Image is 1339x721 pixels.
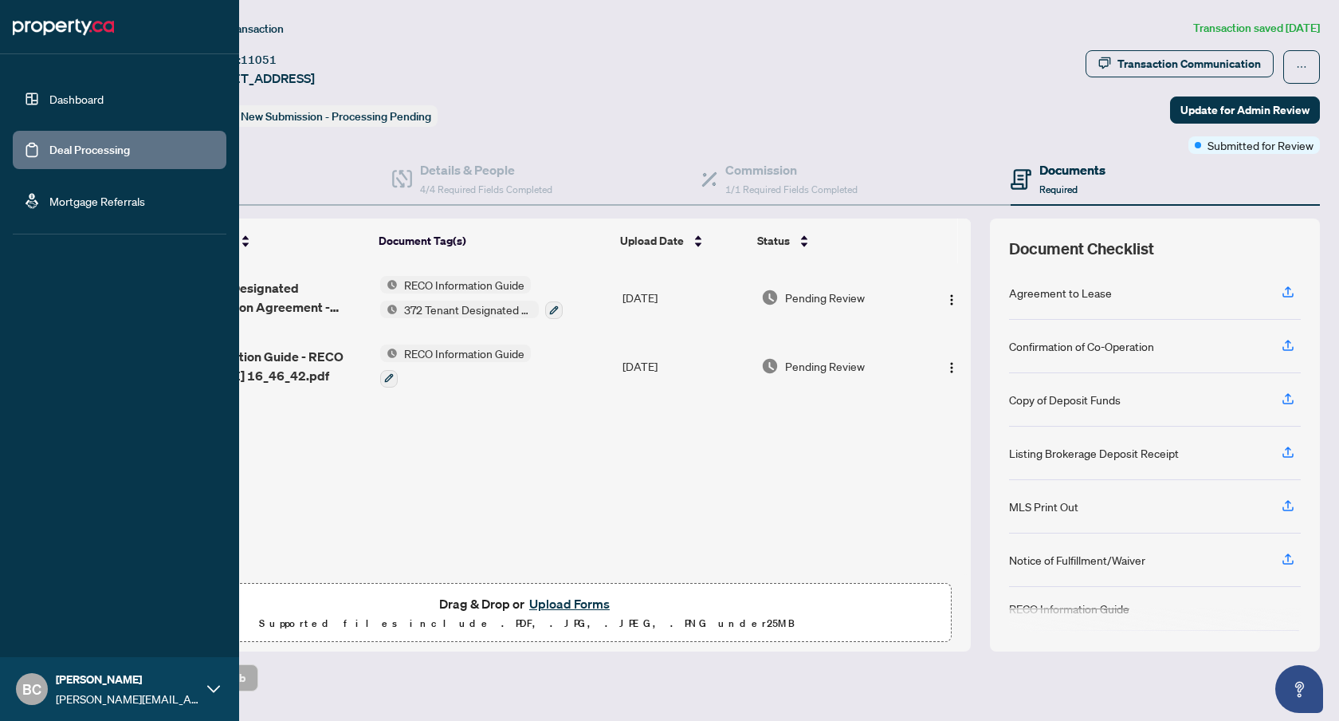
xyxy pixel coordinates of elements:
[1009,498,1078,515] div: MLS Print Out
[751,219,918,263] th: Status
[1117,51,1261,77] div: Transaction Communication
[939,285,964,310] button: Logo
[49,194,145,208] a: Mortgage Referrals
[398,345,531,362] span: RECO Information Guide
[398,276,531,294] span: RECO Information Guide
[945,361,958,374] img: Logo
[620,232,684,250] span: Upload Date
[103,584,951,643] span: Drag & Drop orUpload FormsSupported files include .PDF, .JPG, .JPEG, .PNG under25MB
[1039,160,1105,179] h4: Documents
[1009,284,1112,301] div: Agreement to Lease
[22,678,41,700] span: BC
[372,219,614,263] th: Document Tag(s)
[1039,183,1078,195] span: Required
[761,357,779,375] img: Document Status
[198,22,284,36] span: View Transaction
[1009,391,1121,408] div: Copy of Deposit Funds
[1296,61,1307,73] span: ellipsis
[13,14,114,40] img: logo
[785,289,865,306] span: Pending Review
[939,353,964,379] button: Logo
[1193,19,1320,37] article: Transaction saved [DATE]
[1207,136,1313,154] span: Submitted for Review
[1180,97,1310,123] span: Update for Admin Review
[616,263,755,332] td: [DATE]
[380,301,398,318] img: Status Icon
[1009,238,1154,260] span: Document Checklist
[420,160,552,179] h4: Details & People
[725,183,858,195] span: 1/1 Required Fields Completed
[56,671,199,688] span: [PERSON_NAME]
[725,160,858,179] h4: Commission
[380,345,531,388] button: Status IconRECO Information Guide
[761,289,779,306] img: Document Status
[1086,50,1274,77] button: Transaction Communication
[163,278,367,317] span: 372 Tenant Designated Representation Agreement - PropTx-OREA_[DATE] 16_46_40.pdf
[1275,665,1323,713] button: Open asap
[1009,444,1179,462] div: Listing Brokerage Deposit Receipt
[380,276,398,294] img: Status Icon
[198,69,315,88] span: [STREET_ADDRESS]
[614,219,752,263] th: Upload Date
[198,105,438,127] div: Status:
[420,183,552,195] span: 4/4 Required Fields Completed
[1009,600,1129,617] div: RECO Information Guide
[380,276,563,319] button: Status IconRECO Information GuideStatus Icon372 Tenant Designated Representation Agreement with C...
[241,53,277,67] span: 11051
[945,294,958,306] img: Logo
[1009,551,1145,569] div: Notice of Fulfillment/Waiver
[439,593,615,614] span: Drag & Drop or
[56,690,199,707] span: [PERSON_NAME][EMAIL_ADDRESS][DOMAIN_NAME]
[757,232,790,250] span: Status
[616,332,755,400] td: [DATE]
[241,109,431,124] span: New Submission - Processing Pending
[1170,97,1320,124] button: Update for Admin Review
[155,219,372,263] th: (2) File Name
[49,143,130,157] a: Deal Processing
[112,614,941,633] p: Supported files include .PDF, .JPG, .JPEG, .PNG under 25 MB
[524,593,615,614] button: Upload Forms
[1009,337,1154,355] div: Confirmation of Co-Operation
[785,357,865,375] span: Pending Review
[398,301,539,318] span: 372 Tenant Designated Representation Agreement with Company Schedule A
[380,345,398,362] img: Status Icon
[163,347,367,385] span: Reco Information Guide - RECO Forms_[DATE] 16_46_42.pdf
[49,92,104,106] a: Dashboard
